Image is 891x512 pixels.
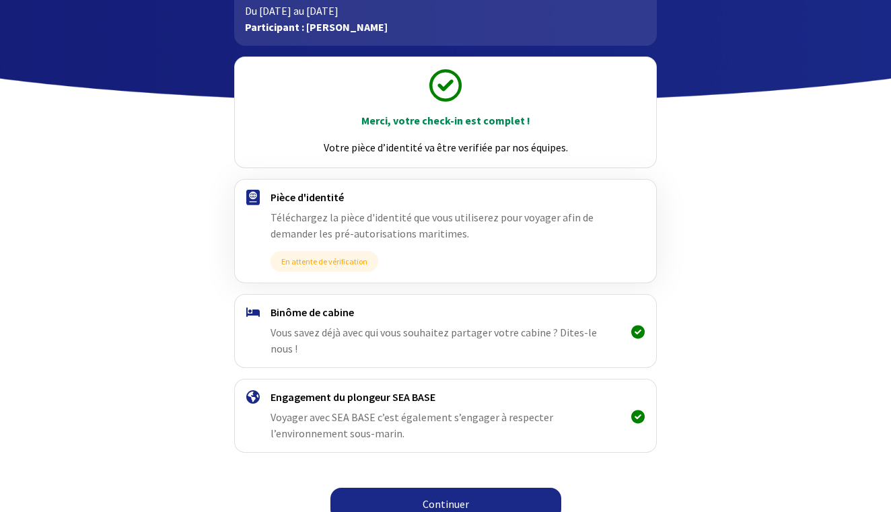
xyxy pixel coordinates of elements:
h4: Engagement du plongeur SEA BASE [271,390,620,404]
p: Votre pièce d’identité va être verifiée par nos équipes. [247,139,643,155]
p: Participant : [PERSON_NAME] [245,19,645,35]
span: En attente de vérification [271,251,378,272]
span: Voyager avec SEA BASE c’est également s’engager à respecter l’environnement sous-marin. [271,410,553,440]
span: Téléchargez la pièce d'identité que vous utiliserez pour voyager afin de demander les pré-autoris... [271,211,594,240]
p: Du [DATE] au [DATE] [245,3,645,19]
span: Vous savez déjà avec qui vous souhaitez partager votre cabine ? Dites-le nous ! [271,326,597,355]
p: Merci, votre check-in est complet ! [247,112,643,129]
img: engagement.svg [246,390,260,404]
h4: Binôme de cabine [271,305,620,319]
h4: Pièce d'identité [271,190,620,204]
img: binome.svg [246,307,260,317]
img: passport.svg [246,190,260,205]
